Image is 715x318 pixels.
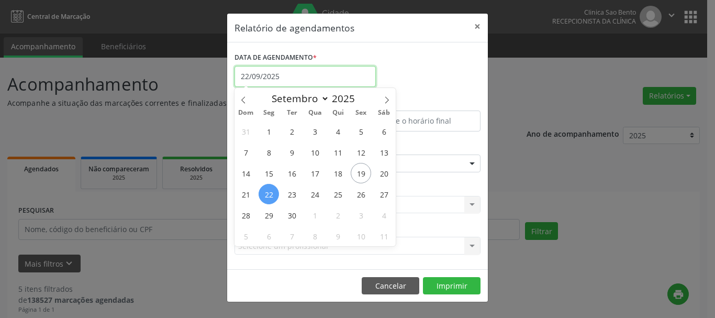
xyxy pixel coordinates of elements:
[234,109,258,116] span: Dom
[328,205,348,225] span: Outubro 2, 2025
[236,142,256,162] span: Setembro 7, 2025
[467,14,488,39] button: Close
[304,109,327,116] span: Qua
[351,121,371,141] span: Setembro 5, 2025
[328,163,348,183] span: Setembro 18, 2025
[236,205,256,225] span: Setembro 28, 2025
[282,184,302,204] span: Setembro 23, 2025
[234,66,376,87] input: Selecione uma data ou intervalo
[259,163,279,183] span: Setembro 15, 2025
[282,226,302,246] span: Outubro 7, 2025
[373,109,396,116] span: Sáb
[282,121,302,141] span: Setembro 2, 2025
[234,21,354,35] h5: Relatório de agendamentos
[305,121,325,141] span: Setembro 3, 2025
[362,277,419,295] button: Cancelar
[259,121,279,141] span: Setembro 1, 2025
[374,205,394,225] span: Outubro 4, 2025
[374,121,394,141] span: Setembro 6, 2025
[282,142,302,162] span: Setembro 9, 2025
[329,92,364,105] input: Year
[305,163,325,183] span: Setembro 17, 2025
[259,205,279,225] span: Setembro 29, 2025
[305,226,325,246] span: Outubro 8, 2025
[328,226,348,246] span: Outubro 9, 2025
[236,163,256,183] span: Setembro 14, 2025
[305,184,325,204] span: Setembro 24, 2025
[259,226,279,246] span: Outubro 6, 2025
[374,142,394,162] span: Setembro 13, 2025
[360,111,481,131] input: Selecione o horário final
[351,226,371,246] span: Outubro 10, 2025
[351,184,371,204] span: Setembro 26, 2025
[282,205,302,225] span: Setembro 30, 2025
[351,142,371,162] span: Setembro 12, 2025
[423,277,481,295] button: Imprimir
[258,109,281,116] span: Seg
[236,184,256,204] span: Setembro 21, 2025
[305,205,325,225] span: Outubro 1, 2025
[305,142,325,162] span: Setembro 10, 2025
[374,184,394,204] span: Setembro 27, 2025
[266,91,329,106] select: Month
[374,163,394,183] span: Setembro 20, 2025
[234,50,317,66] label: DATA DE AGENDAMENTO
[259,184,279,204] span: Setembro 22, 2025
[328,142,348,162] span: Setembro 11, 2025
[351,205,371,225] span: Outubro 3, 2025
[327,109,350,116] span: Qui
[236,226,256,246] span: Outubro 5, 2025
[351,163,371,183] span: Setembro 19, 2025
[236,121,256,141] span: Agosto 31, 2025
[350,109,373,116] span: Sex
[374,226,394,246] span: Outubro 11, 2025
[360,94,481,111] label: ATÉ
[328,121,348,141] span: Setembro 4, 2025
[328,184,348,204] span: Setembro 25, 2025
[282,163,302,183] span: Setembro 16, 2025
[259,142,279,162] span: Setembro 8, 2025
[281,109,304,116] span: Ter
